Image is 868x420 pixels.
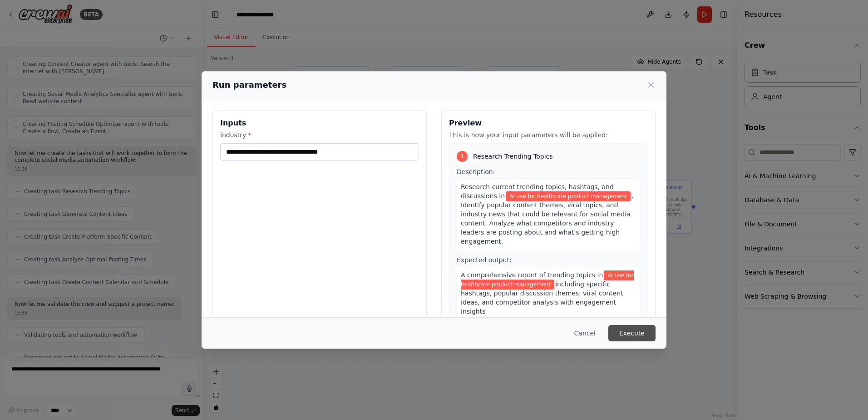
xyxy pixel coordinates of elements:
[473,152,553,161] span: Research Trending Topics
[220,130,419,140] label: industry
[457,151,468,162] div: 1
[457,168,495,175] span: Description:
[461,271,603,279] span: A comprehensive report of trending topics in
[449,118,648,129] h3: Preview
[457,256,512,264] span: Expected output:
[461,183,614,200] span: Research current trending topics, hashtags, and discussions in
[220,118,419,129] h3: Inputs
[567,325,603,341] button: Cancel
[212,79,286,91] h2: Run parameters
[506,191,631,201] span: Variable: industry
[461,270,634,290] span: Variable: industry
[608,325,656,341] button: Execute
[449,130,648,140] p: This is how your input parameters will be applied:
